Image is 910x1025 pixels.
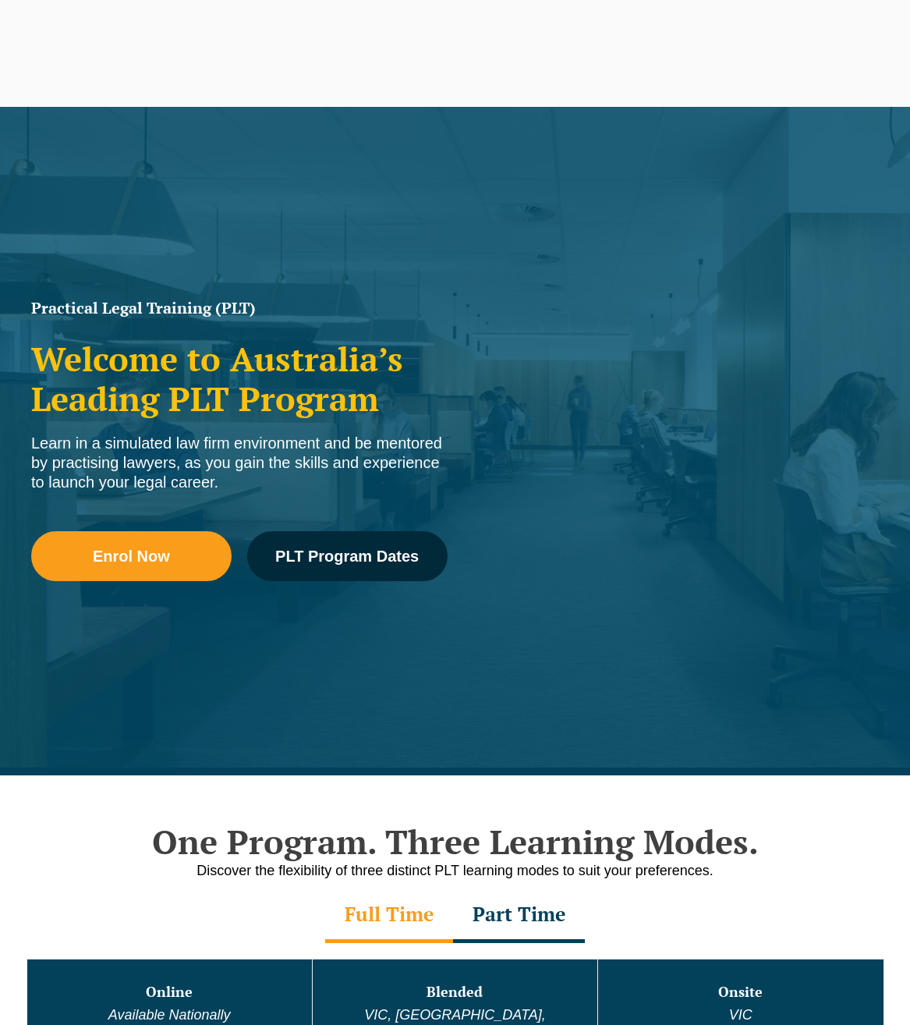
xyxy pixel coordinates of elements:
a: PLT Program Dates [247,531,448,581]
div: Part Time [453,888,585,943]
h3: Onsite [600,984,881,1000]
h2: Welcome to Australia’s Leading PLT Program [31,339,448,418]
em: VIC [729,1007,752,1023]
h2: One Program. Three Learning Modes. [11,822,900,861]
div: Full Time [325,888,453,943]
h1: Practical Legal Training (PLT) [31,300,448,316]
a: Enrol Now [31,531,232,581]
h3: Online [29,984,310,1000]
div: Learn in a simulated law firm environment and be mentored by practising lawyers, as you gain the ... [31,434,448,492]
em: Available Nationally [108,1007,231,1023]
h3: Blended [314,984,596,1000]
span: Enrol Now [93,548,170,564]
span: PLT Program Dates [275,548,419,564]
p: Discover the flexibility of three distinct PLT learning modes to suit your preferences. [11,861,900,881]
